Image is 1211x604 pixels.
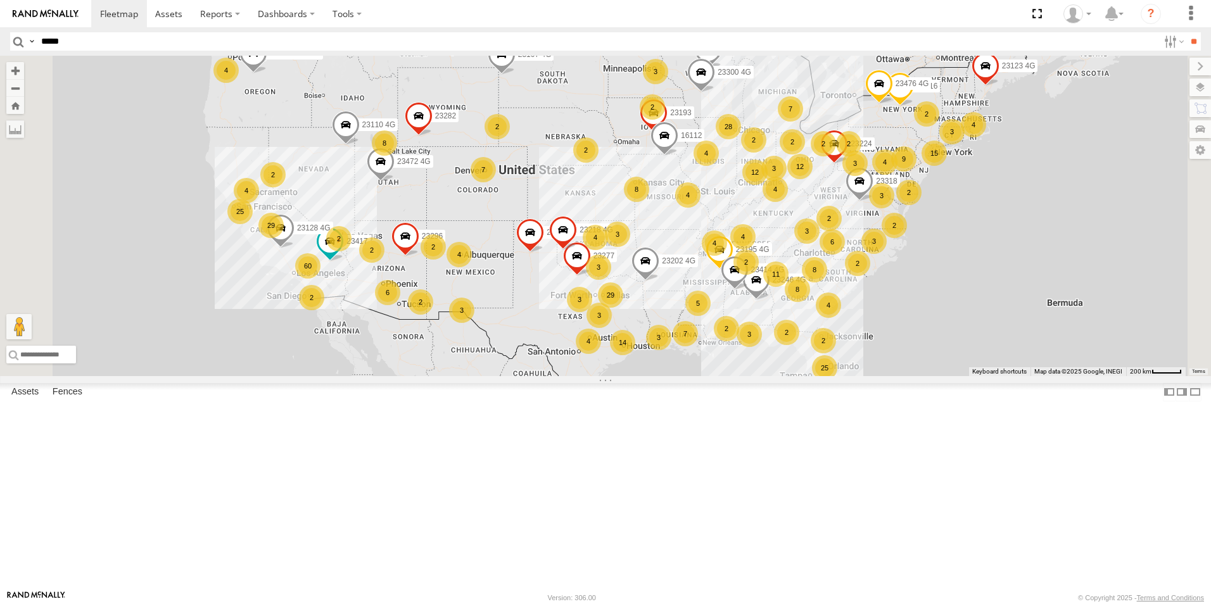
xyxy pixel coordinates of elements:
span: 200 km [1130,368,1151,375]
div: 4 [763,177,788,202]
div: 12 [787,154,813,179]
label: Dock Summary Table to the Right [1176,383,1188,401]
div: 3 [605,222,630,247]
div: 4 [816,293,841,318]
div: 4 [694,141,719,166]
div: 2 [896,180,922,205]
div: 4 [576,329,601,354]
div: 9 [891,146,916,172]
div: 2 [836,131,861,156]
div: 3 [567,287,592,312]
div: 3 [646,325,671,350]
div: Version: 306.00 [548,594,596,601]
div: 2 [811,131,836,156]
label: Fences [46,383,89,401]
button: Drag Pegman onto the map to open Street View [6,314,32,339]
div: 3 [643,59,668,84]
div: 3 [794,218,820,244]
div: Puma Singh [1059,4,1096,23]
div: 2 [774,320,799,345]
div: 3 [586,255,611,280]
a: Visit our Website [7,591,65,604]
span: 23277 [593,252,614,261]
div: 3 [869,183,894,208]
div: 15 [922,141,947,166]
span: 23218 4G [580,225,613,234]
span: 23110 4G [362,120,396,129]
div: 7 [471,157,496,182]
span: 23202 4G [662,257,695,266]
button: Zoom Home [6,97,24,114]
div: © Copyright 2025 - [1078,594,1204,601]
label: Search Query [27,32,37,51]
span: Map data ©2025 Google, INEGI [1034,368,1122,375]
div: 3 [939,119,965,144]
button: Zoom in [6,62,24,79]
span: 23279 [547,229,567,237]
div: 2 [359,237,384,263]
div: 5 [685,291,711,316]
div: 3 [842,151,868,176]
div: 4 [872,149,897,175]
div: 2 [714,316,739,341]
span: 23472 4G [397,157,431,166]
div: 2 [733,249,759,275]
button: Zoom out [6,79,24,97]
span: 23296 [422,232,443,241]
div: 2 [260,162,286,187]
div: 2 [741,127,766,153]
div: 6 [375,280,400,305]
div: 8 [785,277,810,302]
div: 4 [675,182,701,208]
label: Measure [6,120,24,138]
div: 4 [234,178,259,203]
span: 23476 4G [896,80,929,89]
div: 3 [761,156,787,181]
div: 25 [812,355,837,381]
span: 23128 4G [297,224,331,233]
div: 2 [299,285,324,310]
span: 23193 [670,108,691,117]
div: 3 [861,229,887,254]
div: 2 [845,251,870,276]
div: 29 [598,282,623,308]
label: Map Settings [1189,141,1211,159]
div: 2 [811,328,836,353]
div: 12 [742,160,768,185]
div: 60 [295,253,320,279]
div: 4 [702,230,727,256]
div: 14 [610,330,635,355]
label: Dock Summary Table to the Left [1163,383,1176,401]
div: 2 [485,114,510,139]
button: Keyboard shortcuts [972,367,1027,376]
div: 2 [816,206,842,231]
span: 16112 [681,131,702,140]
button: Map Scale: 200 km per 44 pixels [1126,367,1186,376]
div: 28 [716,114,741,139]
div: 2 [780,129,805,154]
span: 23224 [851,140,872,149]
div: 29 [258,213,284,238]
div: 2 [573,137,599,163]
div: 2 [914,101,939,127]
div: 4 [583,225,608,250]
div: 4 [730,224,756,249]
div: 7 [673,321,698,346]
div: 8 [624,177,649,202]
label: Hide Summary Table [1189,383,1201,401]
div: 3 [586,303,612,328]
div: 4 [447,242,472,267]
div: 2 [408,289,433,315]
a: Terms and Conditions [1137,594,1204,601]
span: 23246 4G [773,276,806,285]
span: 23300 4G [718,68,751,77]
div: 2 [421,234,446,260]
div: 11 [763,261,789,287]
div: 6 [820,229,845,255]
div: 4 [213,58,239,83]
a: Terms [1192,369,1205,374]
div: 8 [802,257,827,282]
div: 2 [326,226,352,251]
span: 23282 [435,111,456,120]
i: ? [1141,4,1161,24]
